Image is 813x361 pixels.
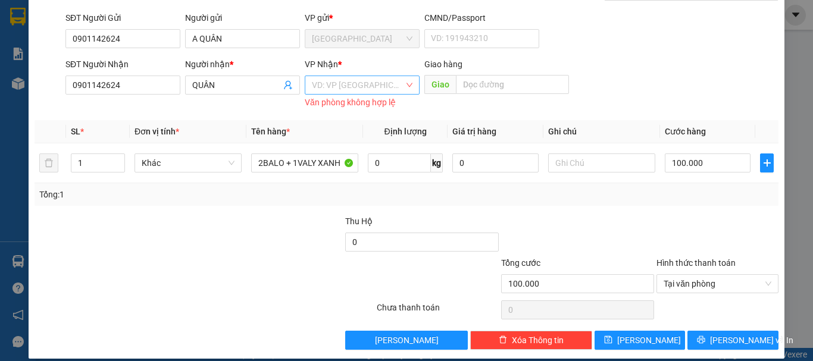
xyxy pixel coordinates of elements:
div: Người nhận [185,58,300,71]
li: VP VP [GEOGRAPHIC_DATA] [82,51,158,90]
button: deleteXóa Thông tin [470,331,592,350]
button: save[PERSON_NAME] [595,331,686,350]
span: SL [71,127,80,136]
span: save [604,335,612,345]
span: Giao [424,75,456,94]
input: Dọc đường [456,75,569,94]
input: VD: Bàn, Ghế [251,153,358,172]
span: [PERSON_NAME] và In [710,334,793,347]
button: printer[PERSON_NAME] và In [687,331,778,350]
div: VP gửi [305,11,420,24]
img: logo.jpg [6,6,48,48]
div: Chưa thanh toán [376,301,500,322]
span: [PERSON_NAME] [617,334,681,347]
span: Cước hàng [665,127,706,136]
span: printer [697,335,705,345]
span: Khác [142,154,234,172]
span: Định lượng [384,127,426,136]
button: plus [760,153,774,172]
span: delete [499,335,507,345]
div: CMND/Passport [424,11,539,24]
span: plus [761,158,773,168]
span: Tổng cước [501,258,540,268]
div: SĐT Người Gửi [65,11,180,24]
div: Người gửi [185,11,300,24]
span: Tên hàng [251,127,290,136]
div: SĐT Người Nhận [65,58,180,71]
span: VP Nhận [305,59,338,69]
span: Xóa Thông tin [512,334,564,347]
div: Tổng: 1 [39,188,315,201]
span: Đơn vị tính [135,127,179,136]
span: user-add [283,80,293,90]
span: Giao hàng [424,59,462,69]
span: [PERSON_NAME] [375,334,439,347]
li: [PERSON_NAME] [6,6,173,29]
label: Hình thức thanh toán [656,258,736,268]
th: Ghi chú [543,120,660,143]
span: Thu Hộ [345,216,373,226]
input: Ghi Chú [548,153,655,172]
span: Giá trị hàng [452,127,496,136]
input: 0 [452,153,538,172]
button: delete [39,153,58,172]
span: Đà Lạt [312,30,412,48]
button: [PERSON_NAME] [345,331,467,350]
div: Văn phòng không hợp lệ [305,96,420,109]
span: Tại văn phòng [664,275,771,293]
li: VP [GEOGRAPHIC_DATA] [6,51,82,90]
span: kg [431,153,443,172]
